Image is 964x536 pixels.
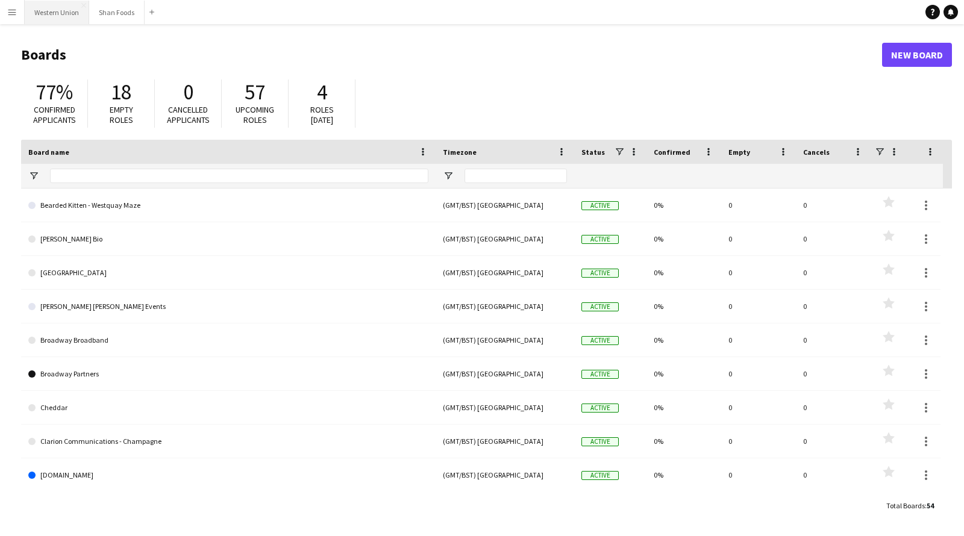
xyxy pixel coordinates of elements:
span: Active [581,370,619,379]
div: 0% [646,222,721,255]
div: 0 [796,323,871,357]
button: Shan Foods [89,1,145,24]
a: Bearded Kitten - Westquay Maze [28,189,428,222]
span: 77% [36,79,73,105]
div: 0 [796,222,871,255]
div: (GMT/BST) [GEOGRAPHIC_DATA] [436,256,574,289]
div: (GMT/BST) [GEOGRAPHIC_DATA] [436,425,574,458]
span: Active [581,235,619,244]
a: [DOMAIN_NAME] [28,458,428,492]
span: Timezone [443,148,477,157]
span: Status [581,148,605,157]
div: 0 [796,290,871,323]
div: (GMT/BST) [GEOGRAPHIC_DATA] [436,323,574,357]
a: Broadway Partners [28,357,428,391]
div: 0 [796,391,871,424]
div: (GMT/BST) [GEOGRAPHIC_DATA] [436,222,574,255]
a: Broadway Broadband [28,323,428,357]
span: Active [581,437,619,446]
div: 0 [721,458,796,491]
span: Cancels [803,148,830,157]
button: Open Filter Menu [28,170,39,181]
span: Active [581,336,619,345]
span: Active [581,404,619,413]
button: Open Filter Menu [443,170,454,181]
div: 0 [721,189,796,222]
div: 0% [646,391,721,424]
input: Timezone Filter Input [465,169,567,183]
div: 0 [796,458,871,491]
div: 0% [646,425,721,458]
h1: Boards [21,46,882,64]
span: 18 [111,79,131,105]
span: 54 [927,501,934,510]
div: (GMT/BST) [GEOGRAPHIC_DATA] [436,391,574,424]
div: (GMT/BST) [GEOGRAPHIC_DATA] [436,458,574,491]
span: Upcoming roles [236,104,274,125]
span: Confirmed [654,148,690,157]
div: 0% [646,357,721,390]
span: Active [581,302,619,311]
span: 0 [183,79,193,105]
div: (GMT/BST) [GEOGRAPHIC_DATA] [436,357,574,390]
span: Cancelled applicants [167,104,210,125]
a: Cheddar [28,391,428,425]
div: 0 [721,357,796,390]
div: 0 [796,256,871,289]
a: Clarion Communications - Champagne [28,425,428,458]
span: Active [581,471,619,480]
span: 4 [317,79,327,105]
div: 0 [721,323,796,357]
div: 0 [796,425,871,458]
div: 0 [721,222,796,255]
div: 0 [796,189,871,222]
a: [PERSON_NAME] [PERSON_NAME] Events [28,290,428,323]
div: 0 [721,425,796,458]
span: Empty [728,148,750,157]
button: Western Union [25,1,89,24]
input: Board name Filter Input [50,169,428,183]
div: (GMT/BST) [GEOGRAPHIC_DATA] [436,290,574,323]
span: Empty roles [110,104,133,125]
a: [GEOGRAPHIC_DATA] [28,256,428,290]
span: Board name [28,148,69,157]
div: 0% [646,189,721,222]
a: [PERSON_NAME] Bio [28,222,428,256]
div: 0% [646,290,721,323]
div: : [886,494,934,517]
div: 0% [646,323,721,357]
span: Active [581,269,619,278]
span: 57 [245,79,265,105]
div: 0% [646,458,721,491]
div: 0 [721,290,796,323]
span: Active [581,201,619,210]
span: Confirmed applicants [33,104,76,125]
span: Roles [DATE] [310,104,334,125]
div: 0 [721,391,796,424]
div: (GMT/BST) [GEOGRAPHIC_DATA] [436,189,574,222]
div: 0 [796,357,871,390]
span: Total Boards [886,501,925,510]
div: 0 [721,256,796,289]
a: New Board [882,43,952,67]
div: 0% [646,256,721,289]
